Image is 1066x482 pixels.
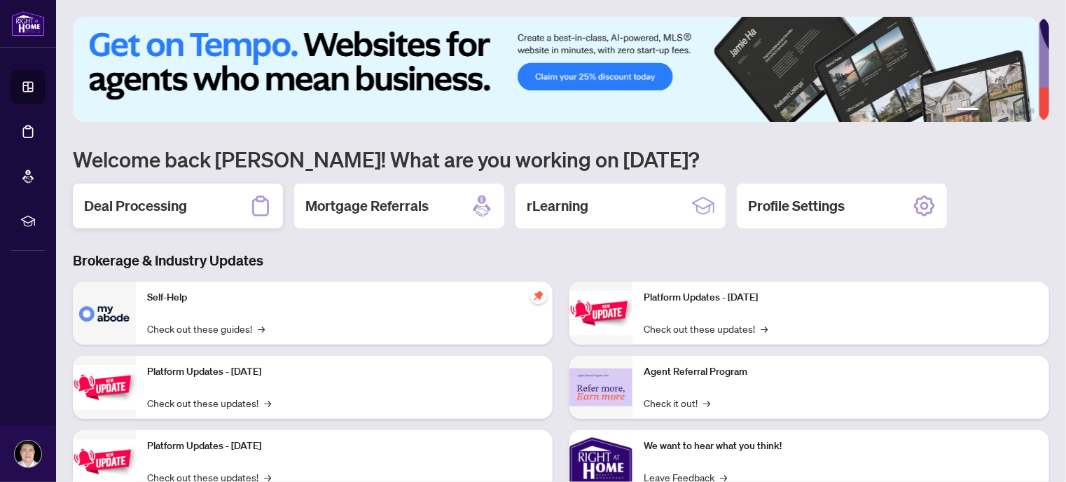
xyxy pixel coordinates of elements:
[264,395,271,411] span: →
[1007,108,1013,113] button: 4
[644,321,768,336] a: Check out these updates!→
[527,196,588,216] h2: rLearning
[996,108,1002,113] button: 3
[1030,108,1035,113] button: 6
[1010,433,1052,475] button: Open asap
[1018,108,1024,113] button: 5
[644,439,1038,454] p: We want to hear what you think!
[569,291,632,335] img: Platform Updates - June 23, 2025
[73,146,1049,172] h1: Welcome back [PERSON_NAME]! What are you working on [DATE]?
[530,287,547,304] span: pushpin
[73,17,1039,122] img: Slide 0
[644,290,1038,305] p: Platform Updates - [DATE]
[644,364,1038,380] p: Agent Referral Program
[147,439,541,454] p: Platform Updates - [DATE]
[985,108,990,113] button: 2
[147,321,265,336] a: Check out these guides!→
[147,395,271,411] a: Check out these updates!→
[11,11,45,36] img: logo
[569,369,632,407] img: Agent Referral Program
[84,196,187,216] h2: Deal Processing
[73,251,1049,270] h3: Brokerage & Industry Updates
[15,441,41,467] img: Profile Icon
[957,108,979,113] button: 1
[748,196,845,216] h2: Profile Settings
[761,321,768,336] span: →
[73,365,136,409] img: Platform Updates - September 16, 2025
[73,282,136,345] img: Self-Help
[147,364,541,380] p: Platform Updates - [DATE]
[258,321,265,336] span: →
[644,395,710,411] a: Check it out!→
[305,196,429,216] h2: Mortgage Referrals
[147,290,541,305] p: Self-Help
[703,395,710,411] span: →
